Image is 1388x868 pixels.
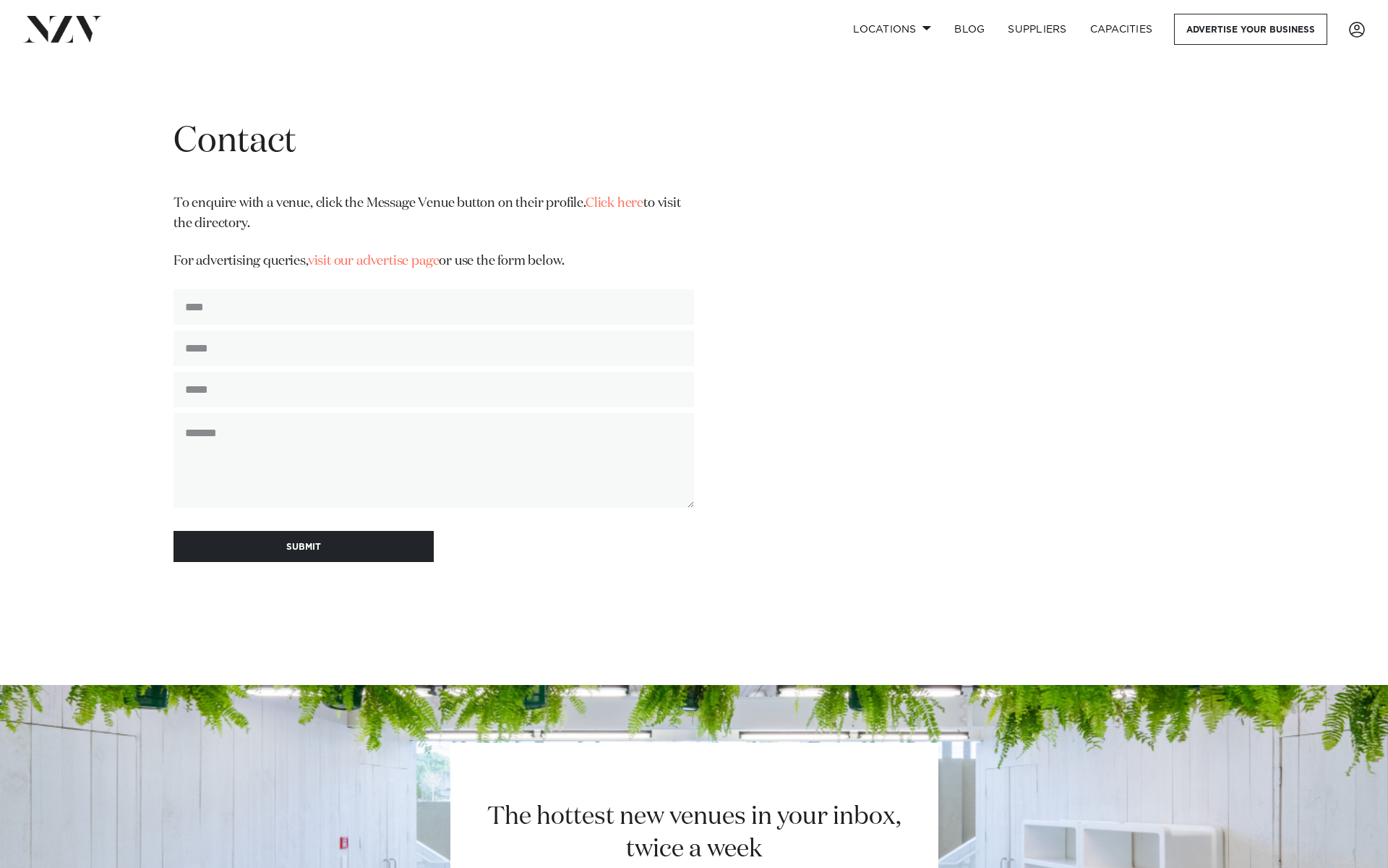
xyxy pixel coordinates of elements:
[308,255,440,268] a: visit our advertise page
[173,194,694,234] p: To enquire with a venue, click the Message Venue button on their profile. to visit the directory.
[173,119,694,165] h1: Contact
[1079,14,1165,45] a: Capacities
[841,14,943,45] a: Locations
[173,531,434,562] button: SUBMIT
[996,14,1078,45] a: SUPPLIERS
[470,801,919,866] h2: The hottest new venues in your inbox, twice a week
[943,14,996,45] a: BLOG
[586,197,643,210] a: Click here
[173,252,694,272] p: For advertising queries, or use the form below.
[23,16,102,42] img: nzv-logo.png
[1174,14,1327,45] a: Advertise your business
